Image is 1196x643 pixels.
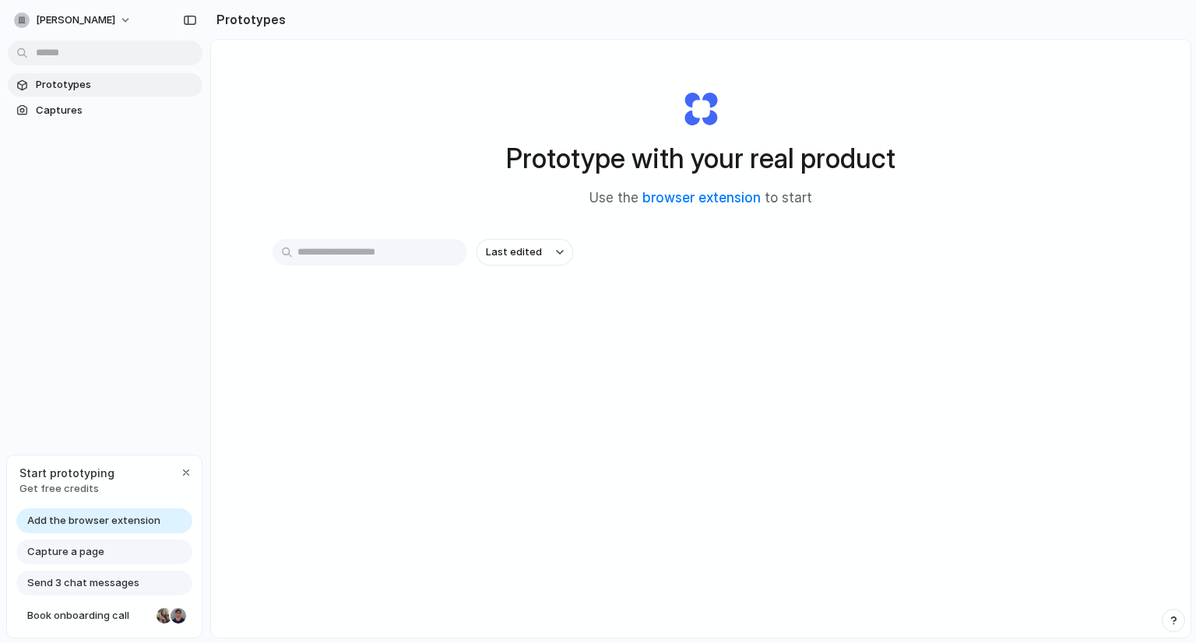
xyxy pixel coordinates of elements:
[169,606,188,625] div: Christian Iacullo
[19,481,114,497] span: Get free credits
[27,544,104,560] span: Capture a page
[155,606,174,625] div: Nicole Kubica
[27,513,160,529] span: Add the browser extension
[36,77,196,93] span: Prototypes
[27,608,150,624] span: Book onboarding call
[486,244,542,260] span: Last edited
[642,190,761,206] a: browser extension
[210,10,286,29] h2: Prototypes
[589,188,812,209] span: Use the to start
[8,73,202,97] a: Prototypes
[8,8,139,33] button: [PERSON_NAME]
[477,239,573,265] button: Last edited
[27,575,139,591] span: Send 3 chat messages
[16,603,192,628] a: Book onboarding call
[8,99,202,122] a: Captures
[19,465,114,481] span: Start prototyping
[36,12,115,28] span: [PERSON_NAME]
[506,138,895,179] h1: Prototype with your real product
[36,103,196,118] span: Captures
